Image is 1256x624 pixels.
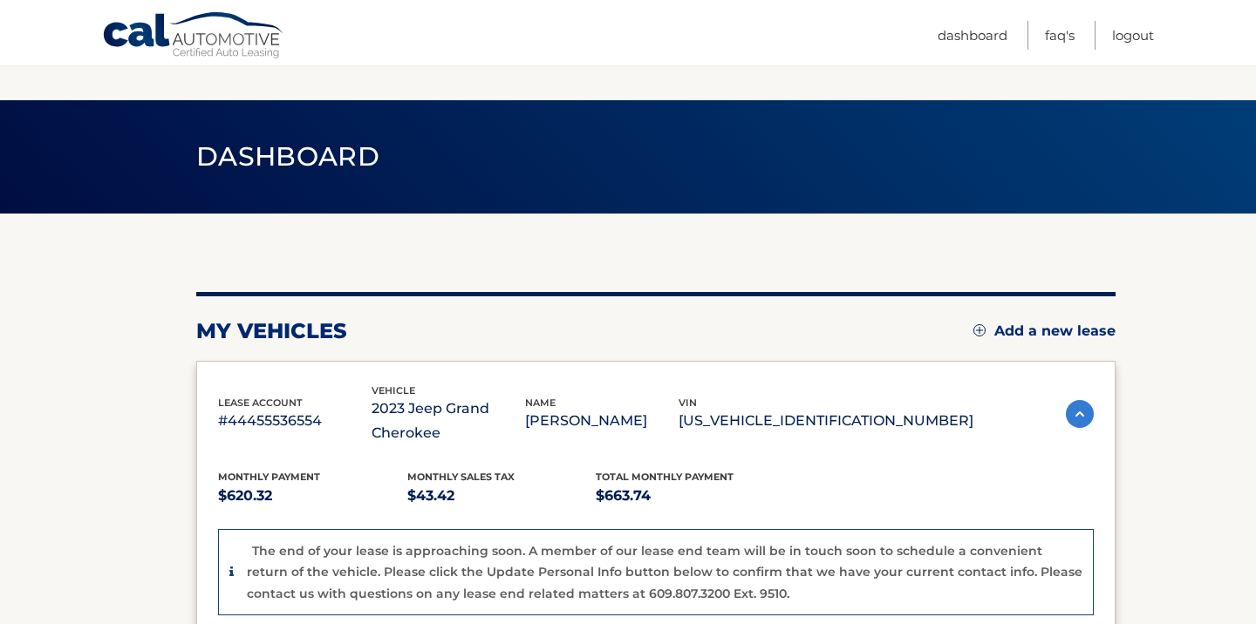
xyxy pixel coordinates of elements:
p: 2023 Jeep Grand Cherokee [372,397,525,445]
span: Dashboard [196,140,379,173]
p: [US_VEHICLE_IDENTIFICATION_NUMBER] [679,409,973,433]
img: add.svg [973,324,986,336]
span: lease account [218,397,303,409]
img: accordion-active.svg [1066,400,1094,428]
p: $43.42 [407,484,597,508]
p: [PERSON_NAME] [525,409,679,433]
span: vin [679,397,697,409]
span: vehicle [372,384,415,397]
p: #44455536554 [218,409,372,433]
a: Add a new lease [973,322,1116,340]
p: The end of your lease is approaching soon. A member of our lease end team will be in touch soon t... [247,543,1082,601]
span: name [525,397,556,409]
p: $620.32 [218,484,407,508]
span: Monthly sales Tax [407,471,515,483]
a: FAQ's [1045,21,1075,50]
a: Cal Automotive [102,11,285,62]
span: Monthly Payment [218,471,320,483]
span: Total Monthly Payment [596,471,734,483]
a: Logout [1112,21,1154,50]
h2: my vehicles [196,318,347,344]
a: Dashboard [938,21,1007,50]
p: $663.74 [596,484,785,508]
